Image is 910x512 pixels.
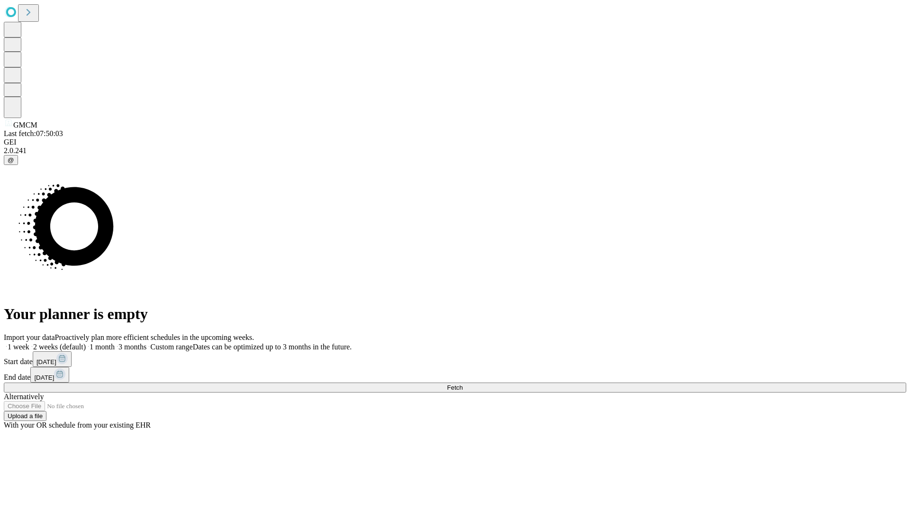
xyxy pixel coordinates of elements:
[4,421,151,429] span: With your OR schedule from your existing EHR
[4,129,63,137] span: Last fetch: 07:50:03
[55,333,254,341] span: Proactively plan more efficient schedules in the upcoming weeks.
[13,121,37,129] span: GMCM
[90,343,115,351] span: 1 month
[4,155,18,165] button: @
[8,343,29,351] span: 1 week
[30,367,69,383] button: [DATE]
[4,351,906,367] div: Start date
[447,384,463,391] span: Fetch
[8,156,14,164] span: @
[4,393,44,401] span: Alternatively
[118,343,146,351] span: 3 months
[33,351,72,367] button: [DATE]
[150,343,192,351] span: Custom range
[4,146,906,155] div: 2.0.241
[4,367,906,383] div: End date
[4,333,55,341] span: Import your data
[36,358,56,366] span: [DATE]
[4,411,46,421] button: Upload a file
[193,343,352,351] span: Dates can be optimized up to 3 months in the future.
[4,383,906,393] button: Fetch
[33,343,86,351] span: 2 weeks (default)
[4,305,906,323] h1: Your planner is empty
[4,138,906,146] div: GEI
[34,374,54,381] span: [DATE]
